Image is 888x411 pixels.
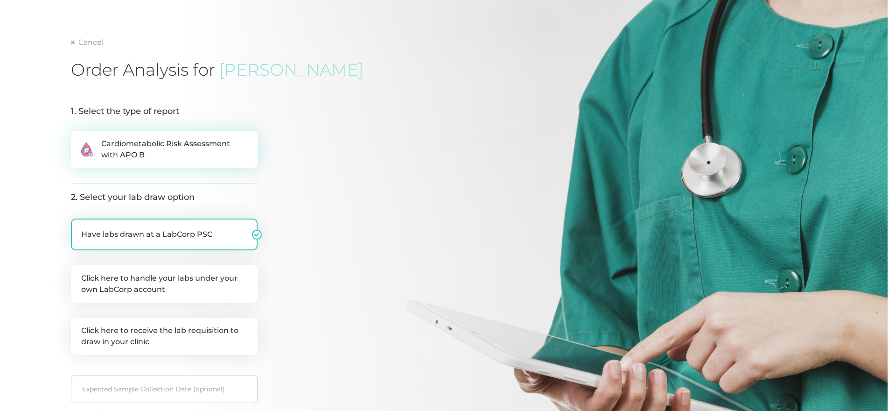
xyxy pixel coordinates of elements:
[71,219,258,250] label: Have labs drawn at a LabCorp PSC
[71,59,817,80] h1: Order Analysis for
[71,191,258,204] legend: 2. Select your lab draw option
[71,38,104,47] a: Cancel
[101,138,247,161] span: Cardiometabolic Risk Assessment with APO B
[219,59,364,80] span: [PERSON_NAME]
[71,375,258,403] input: Select date
[71,265,258,303] label: Click here to handle your labs under your own LabCorp account
[71,318,258,355] label: Click here to receive the lab requisition to draw in your clinic
[71,106,258,120] legend: 1. Select the type of report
